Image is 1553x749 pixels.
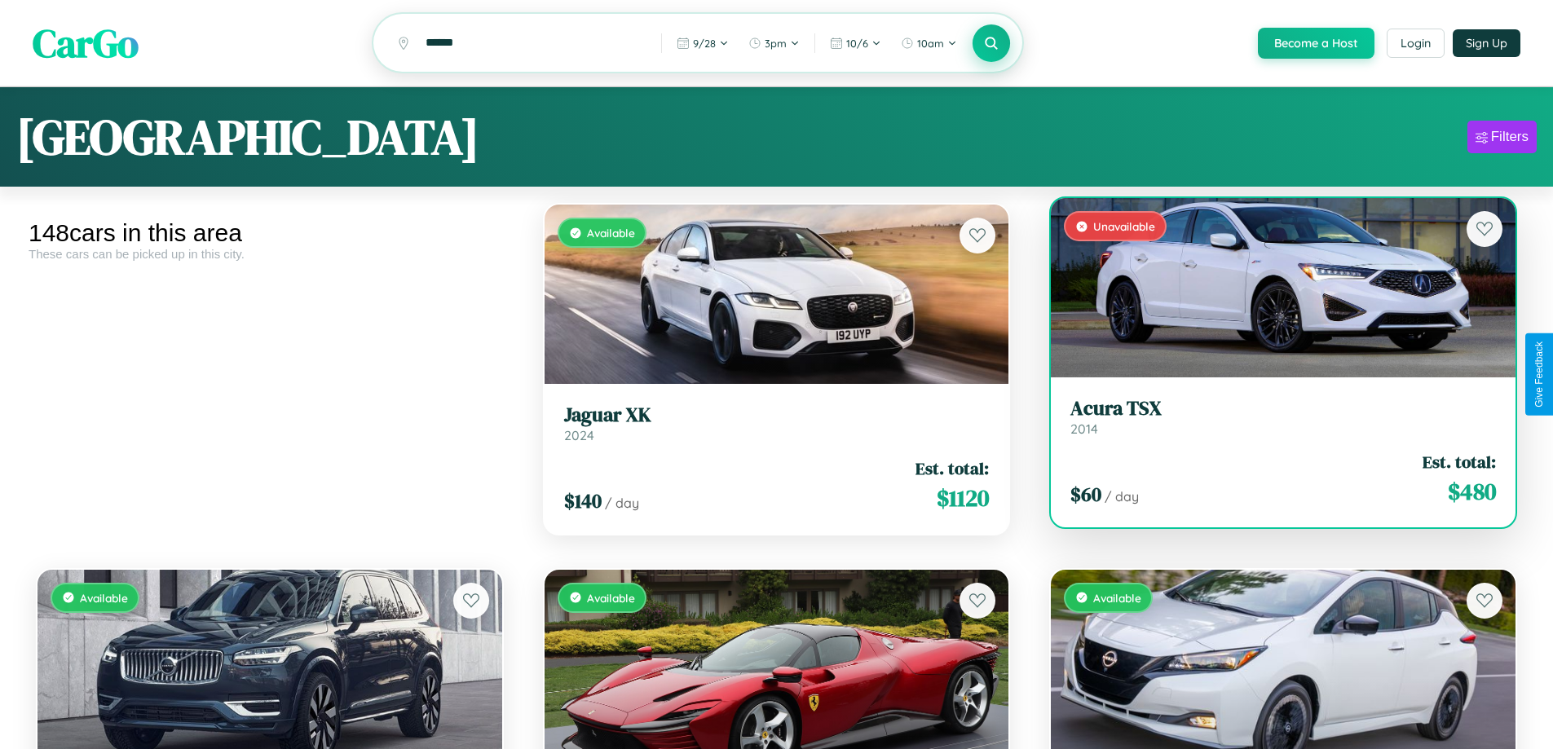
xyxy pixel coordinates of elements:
button: 10am [893,30,965,56]
button: 9/28 [668,30,737,56]
span: 2024 [564,427,594,443]
span: Est. total: [915,456,989,480]
div: These cars can be picked up in this city. [29,247,511,261]
span: Available [587,591,635,605]
span: 2014 [1070,421,1098,437]
div: Give Feedback [1533,341,1545,408]
span: $ 60 [1070,481,1101,508]
span: Available [1093,591,1141,605]
h3: Jaguar XK [564,403,990,427]
div: Filters [1491,129,1529,145]
span: Available [80,591,128,605]
span: $ 480 [1448,475,1496,508]
span: / day [605,495,639,511]
span: $ 140 [564,487,602,514]
span: 9 / 28 [693,37,716,50]
button: Login [1387,29,1445,58]
span: Unavailable [1093,219,1155,233]
div: 148 cars in this area [29,219,511,247]
h3: Acura TSX [1070,397,1496,421]
button: 10/6 [822,30,889,56]
button: Become a Host [1258,28,1374,59]
span: 10 / 6 [846,37,868,50]
span: Est. total: [1423,450,1496,474]
button: Filters [1467,121,1537,153]
span: $ 1120 [937,482,989,514]
button: 3pm [740,30,808,56]
span: 10am [917,37,944,50]
span: Available [587,226,635,240]
button: Sign Up [1453,29,1520,57]
span: / day [1105,488,1139,504]
a: Acura TSX2014 [1070,397,1496,437]
a: Jaguar XK2024 [564,403,990,443]
span: CarGo [33,16,139,70]
span: 3pm [765,37,787,50]
h1: [GEOGRAPHIC_DATA] [16,104,479,170]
